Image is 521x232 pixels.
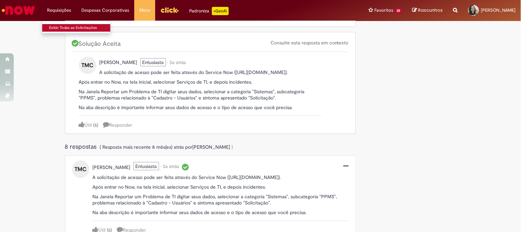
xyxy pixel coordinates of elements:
a: Consulte esta resposta em contexto [271,40,349,46]
span: Mayla de Almeida Rocha perfil [193,144,230,150]
span: TMC [81,60,93,71]
p: Na aba descrição é importante informar seus dados de acesso e o tipo de acesso que você precisa. [93,209,349,215]
span: Rascunhos [418,7,443,13]
span: Thomas Moraes Caproni perfil [100,59,137,65]
span: [PERSON_NAME] [481,7,516,13]
span: Favoritos [374,7,393,14]
span: • [167,59,168,65]
time: 15/01/2025 14:03:58 [152,144,184,150]
a: TMC [79,62,96,68]
span: 6 [95,122,97,128]
a: Rascunhos [412,7,443,14]
span: Thomas Moraes Caproni perfil [93,164,131,170]
span: Solução Aceita [72,40,123,48]
p: A solicitação de acesso pode ser feita através do Service Now ([URL][DOMAIN_NAME]). [93,174,349,180]
p: Na Janela Reportar um Problema de TI digitar seus dados, selecionar a categoria "Sistemas", subca... [79,88,321,101]
span: ) [232,144,233,150]
span: 25 [395,8,402,14]
p: Após entrar no Now, na tela inicial, selecionar Serviços de TI, e depois incidentes. [79,79,321,85]
span: Entusiasta [134,162,159,170]
span: Requisições [47,7,71,14]
div: Padroniza [189,7,229,15]
a: Thomas Moraes Caproni perfil [93,164,131,171]
span: • [160,163,161,169]
p: A solicitação de acesso pode ser feita através do Service Now ([URL][DOMAIN_NAME]). [79,69,321,75]
i: Solução Aceita [181,163,189,171]
span: 3a atrás [163,163,179,169]
ul: Requisições [42,21,111,34]
img: ServiceNow [1,3,36,17]
span: Despesas Corporativas [81,7,129,14]
a: TMC [72,166,89,172]
a: Mayla de Almeida Rocha perfil [193,144,230,150]
a: menu Ações [344,163,349,170]
p: +GenAi [212,7,229,15]
p: Na aba descrição é importante informar seus dados de acesso e o tipo de acesso que você precisa. [79,104,321,110]
p: Após entrar no Now, na tela inicial, selecionar Serviços de TI, e depois incidentes. [93,184,349,190]
span: 8 mês(es) atrás [152,144,184,150]
a: Responder [103,122,133,128]
span: ( Resposta mais recente por [100,144,233,150]
time: 22/03/2022 17:34:35 [170,59,186,65]
p: Na Janela Reportar um Problema de TI digitar seus dados, selecionar a categoria "Sistemas", subca... [93,193,349,206]
time: 22/03/2022 17:34:35 [163,163,179,169]
img: click_logo_yellow_360x200.png [160,5,179,15]
span: More [139,7,150,14]
div: Solução Aceita [72,39,349,52]
a: Thomas Moraes Caproni perfil [100,59,137,66]
span: 8 respostas [65,143,99,151]
span: Entusiasta [140,58,166,66]
span: TMC [75,164,87,175]
span: 3a atrás [170,59,186,65]
a: Exibir Todas as Solicitações [42,24,118,32]
a: (6) [93,122,99,128]
a: Útil [79,122,92,128]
